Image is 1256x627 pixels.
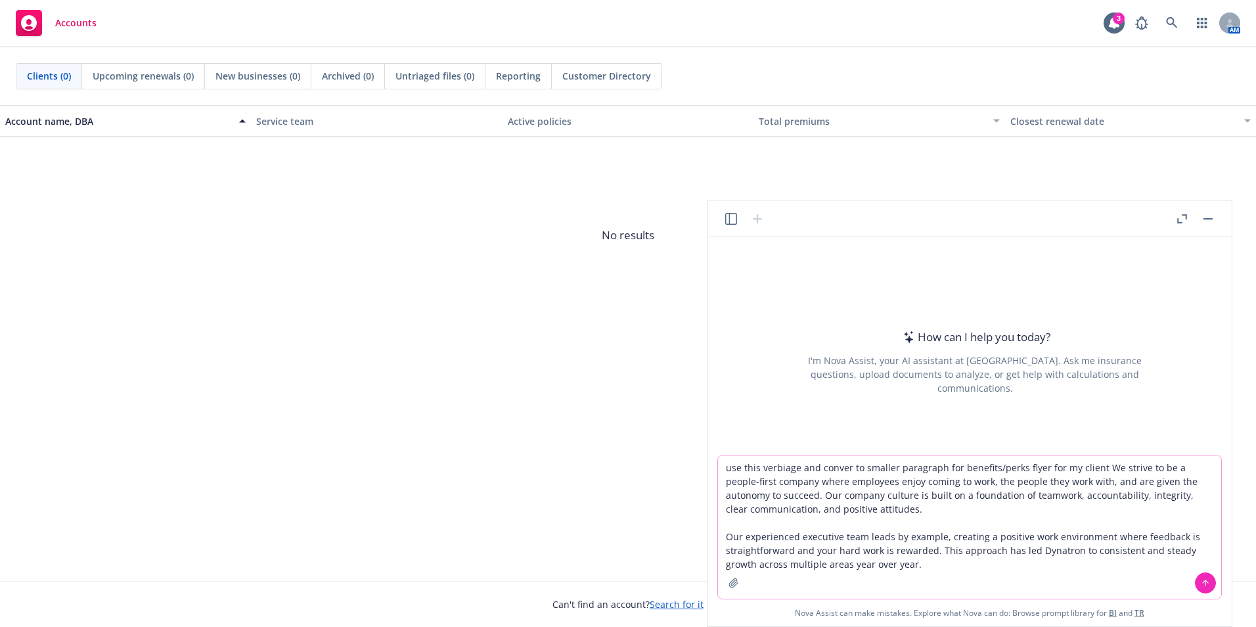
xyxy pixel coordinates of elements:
[27,69,71,83] span: Clients (0)
[1005,105,1256,137] button: Closest renewal date
[899,329,1050,346] div: How can I help you today?
[1109,607,1117,618] a: BI
[395,69,474,83] span: Untriaged files (0)
[753,105,1004,137] button: Total premiums
[93,69,194,83] span: Upcoming renewals (0)
[55,18,97,28] span: Accounts
[496,69,541,83] span: Reporting
[256,114,497,128] div: Service team
[251,105,502,137] button: Service team
[322,69,374,83] span: Archived (0)
[650,598,704,611] a: Search for it
[5,114,231,128] div: Account name, DBA
[1010,114,1236,128] div: Closest renewal date
[1189,10,1215,36] a: Switch app
[215,69,300,83] span: New businesses (0)
[503,105,753,137] button: Active policies
[1159,10,1185,36] a: Search
[1129,10,1155,36] a: Report a Bug
[552,597,704,611] span: Can't find an account?
[1134,607,1144,618] a: TR
[790,354,1159,395] div: I'm Nova Assist, your AI assistant at [GEOGRAPHIC_DATA]. Ask me insurance questions, upload docum...
[1113,12,1125,24] div: 3
[795,599,1144,626] span: Nova Assist can make mistakes. Explore what Nova can do: Browse prompt library for and
[718,455,1221,599] textarea: use this verbiage and conver to smaller paragraph for benefits/perks flyer for my client We striv...
[759,114,985,128] div: Total premiums
[562,69,651,83] span: Customer Directory
[11,5,102,41] a: Accounts
[508,114,748,128] div: Active policies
